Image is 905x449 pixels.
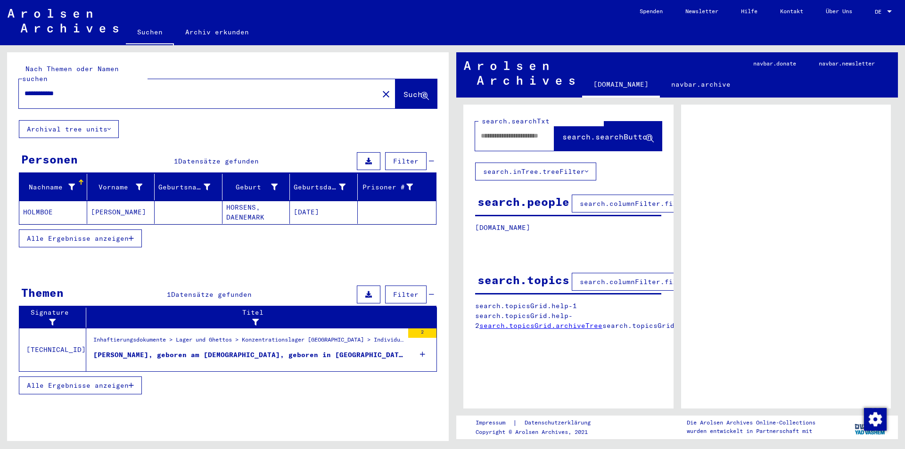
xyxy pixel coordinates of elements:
button: Alle Ergebnisse anzeigen [19,229,142,247]
div: Geburtsdatum [294,180,357,195]
button: Alle Ergebnisse anzeigen [19,376,142,394]
div: Vorname [91,182,143,192]
span: Datensätze gefunden [171,290,252,299]
button: search.inTree.treeFilter [475,163,596,180]
div: Titel [90,308,418,327]
span: DE [875,8,885,15]
div: Prisoner # [362,182,413,192]
div: Geburtsname [158,180,222,195]
mat-header-cell: Vorname [87,174,155,200]
span: search.columnFilter.filter [580,199,690,208]
div: Prisoner # [362,180,425,195]
p: Copyright © Arolsen Archives, 2021 [476,428,602,436]
span: Alle Ergebnisse anzeigen [27,234,129,243]
a: navbar.newsletter [807,52,886,75]
img: Arolsen_neg.svg [464,61,575,85]
mat-cell: [PERSON_NAME] [87,201,155,224]
div: Geburt‏ [226,182,278,192]
span: search.searchButton [562,132,652,141]
div: Geburt‏ [226,180,290,195]
img: Arolsen_neg.svg [8,9,118,33]
mat-cell: [DATE] [290,201,358,224]
div: Geburtsdatum [294,182,346,192]
span: 1 [174,157,178,165]
span: Datensätze gefunden [178,157,259,165]
a: Impressum [476,418,513,428]
div: [PERSON_NAME], geboren am [DEMOGRAPHIC_DATA], geboren in [GEOGRAPHIC_DATA], DAENEMARK [93,350,403,360]
a: Suchen [126,21,174,45]
div: search.topics [477,271,569,288]
a: [DOMAIN_NAME] [582,73,660,98]
img: Zustimmung ändern [864,408,887,431]
mat-label: Nach Themen oder Namen suchen [22,65,119,83]
div: Nachname [23,180,87,195]
div: Signature [23,308,88,327]
span: Filter [393,290,419,299]
button: Suche [395,79,437,108]
mat-icon: close [380,89,392,100]
span: search.columnFilter.filter [580,278,690,286]
div: Personen [21,151,78,168]
div: Themen [21,284,64,301]
button: Filter [385,152,427,170]
div: Vorname [91,180,155,195]
mat-label: search.searchTxt [482,117,550,125]
div: 2 [408,328,436,338]
button: search.columnFilter.filter [572,273,698,291]
mat-cell: HORSENS, DAENEMARK [222,201,290,224]
button: search.searchButton [554,122,662,151]
mat-header-cell: Geburt‏ [222,174,290,200]
div: Nachname [23,182,75,192]
mat-cell: HOLMBOE [19,201,87,224]
div: Inhaftierungsdokumente > Lager und Ghettos > Konzentrationslager [GEOGRAPHIC_DATA] > Individuelle... [93,335,403,349]
button: Filter [385,286,427,303]
div: Signature [23,308,79,327]
mat-header-cell: Geburtsdatum [290,174,358,200]
mat-header-cell: Geburtsname [155,174,222,200]
span: Suche [403,90,427,99]
img: yv_logo.png [853,415,888,439]
p: wurden entwickelt in Partnerschaft mit [687,427,815,435]
div: Titel [90,308,428,327]
button: search.columnFilter.filter [572,195,698,212]
a: Datenschutzerklärung [517,418,602,428]
p: [DOMAIN_NAME] [475,223,661,233]
td: [TECHNICAL_ID] [19,328,86,371]
mat-header-cell: Nachname [19,174,87,200]
span: Filter [393,157,419,165]
button: Archival tree units [19,120,119,138]
a: search.topicsGrid.archiveTree [479,321,602,330]
span: 1 [167,290,171,299]
span: Alle Ergebnisse anzeigen [27,381,129,390]
p: Die Arolsen Archives Online-Collections [687,418,815,427]
div: | [476,418,602,428]
button: Clear [377,84,395,103]
a: navbar.archive [660,73,742,96]
mat-header-cell: Prisoner # [358,174,436,200]
p: search.topicsGrid.help-1 search.topicsGrid.help-2 search.topicsGrid.manually. [475,301,662,331]
a: navbar.donate [742,52,807,75]
div: Geburtsname [158,182,210,192]
div: search.people [477,193,569,210]
a: Archiv erkunden [174,21,260,43]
